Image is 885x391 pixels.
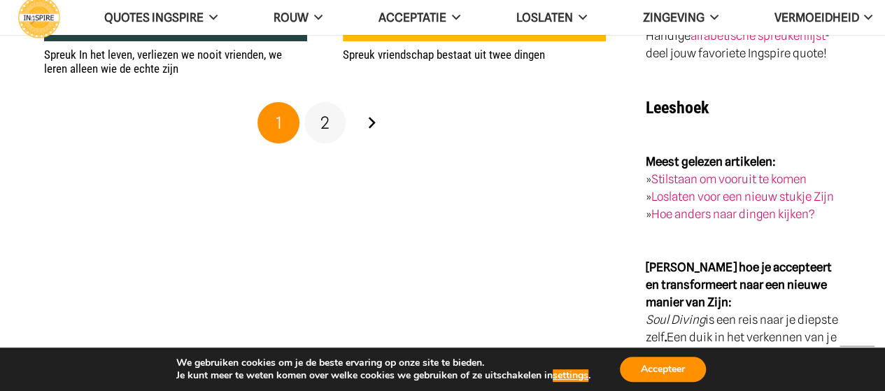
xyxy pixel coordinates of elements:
[646,155,776,169] strong: Meest gelezen artikelen:
[646,260,832,309] strong: [PERSON_NAME] hoe je accepteert en transformeert naar een nieuwe manier van Zijn:
[176,357,590,369] p: We gebruiken cookies om je de beste ervaring op onze site te bieden.
[651,190,834,204] a: Loslaten voor een nieuw stukje Zijn
[646,27,841,62] p: Handige - deel jouw favoriete Ingspire quote!
[446,11,460,24] span: Acceptatie Menu
[646,313,705,327] em: Soul Diving
[309,11,323,24] span: ROUW Menu
[276,113,282,133] span: 1
[304,102,346,144] a: Pagina 2
[257,102,299,144] span: Pagina 1
[343,48,545,62] a: Spreuk vriendschap bestaat uit twee dingen
[553,369,588,382] button: settings
[620,357,706,382] button: Accepteer
[378,10,446,24] span: Acceptatie
[774,10,858,24] span: VERMOEIDHEID
[573,11,587,24] span: Loslaten Menu
[651,207,815,221] a: Hoe anders naar dingen kijken?
[516,10,573,24] span: Loslaten
[274,10,309,24] span: ROUW
[204,11,218,24] span: QUOTES INGSPIRE Menu
[44,48,282,76] a: Spreuk In het leven, verliezen we nooit vrienden, we leren alleen wie de echte zijn
[858,11,872,24] span: VERMOEIDHEID Menu
[104,10,204,24] span: QUOTES INGSPIRE
[176,369,590,382] p: Je kunt meer te weten komen over welke cookies we gebruiken of ze uitschakelen in .
[691,29,825,43] a: alfabetische spreukenlijst
[651,172,807,186] a: Stilstaan om vooruit te komen
[646,153,841,223] p: » » »
[320,113,330,133] span: 2
[642,10,704,24] span: Zingeving
[840,346,875,381] a: Terug naar top
[704,11,718,24] span: Zingeving Menu
[646,98,709,118] strong: Leeshoek
[665,330,667,344] strong: .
